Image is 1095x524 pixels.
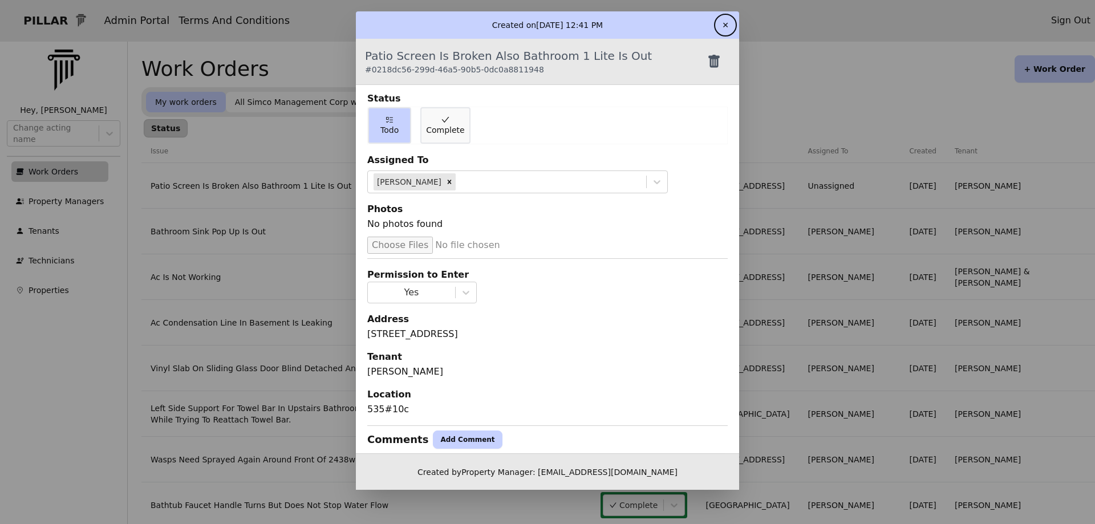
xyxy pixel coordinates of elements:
button: Add Comment [433,430,502,449]
p: Created on [DATE] 12:41 PM [492,19,603,31]
button: ✕ [716,16,735,34]
span: Todo [380,124,399,136]
div: No photos found [367,217,728,235]
div: Location [367,388,728,401]
button: Complete [420,107,470,144]
div: # 0218dc56-299d-46a5-90b5-0dc0a8811948 [365,64,652,75]
div: Remove Shawn Persons [443,173,456,190]
div: Comments [367,432,428,448]
button: Todo [368,107,411,144]
div: Status [367,92,728,105]
div: 535#10c [367,403,728,416]
div: [PERSON_NAME] [367,365,728,379]
div: [STREET_ADDRESS] [367,327,728,341]
div: Permission to Enter [367,268,728,282]
div: Address [367,312,728,326]
div: Patio Screen Is Broken Also Bathroom 1 Lite Is Out [365,48,652,75]
div: Created by Property Manager: [EMAIL_ADDRESS][DOMAIN_NAME] [356,453,739,490]
div: Assigned To [367,153,728,167]
div: [PERSON_NAME] [374,173,443,190]
span: Complete [426,124,464,136]
div: Photos [367,202,728,216]
div: Tenant [367,350,728,364]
